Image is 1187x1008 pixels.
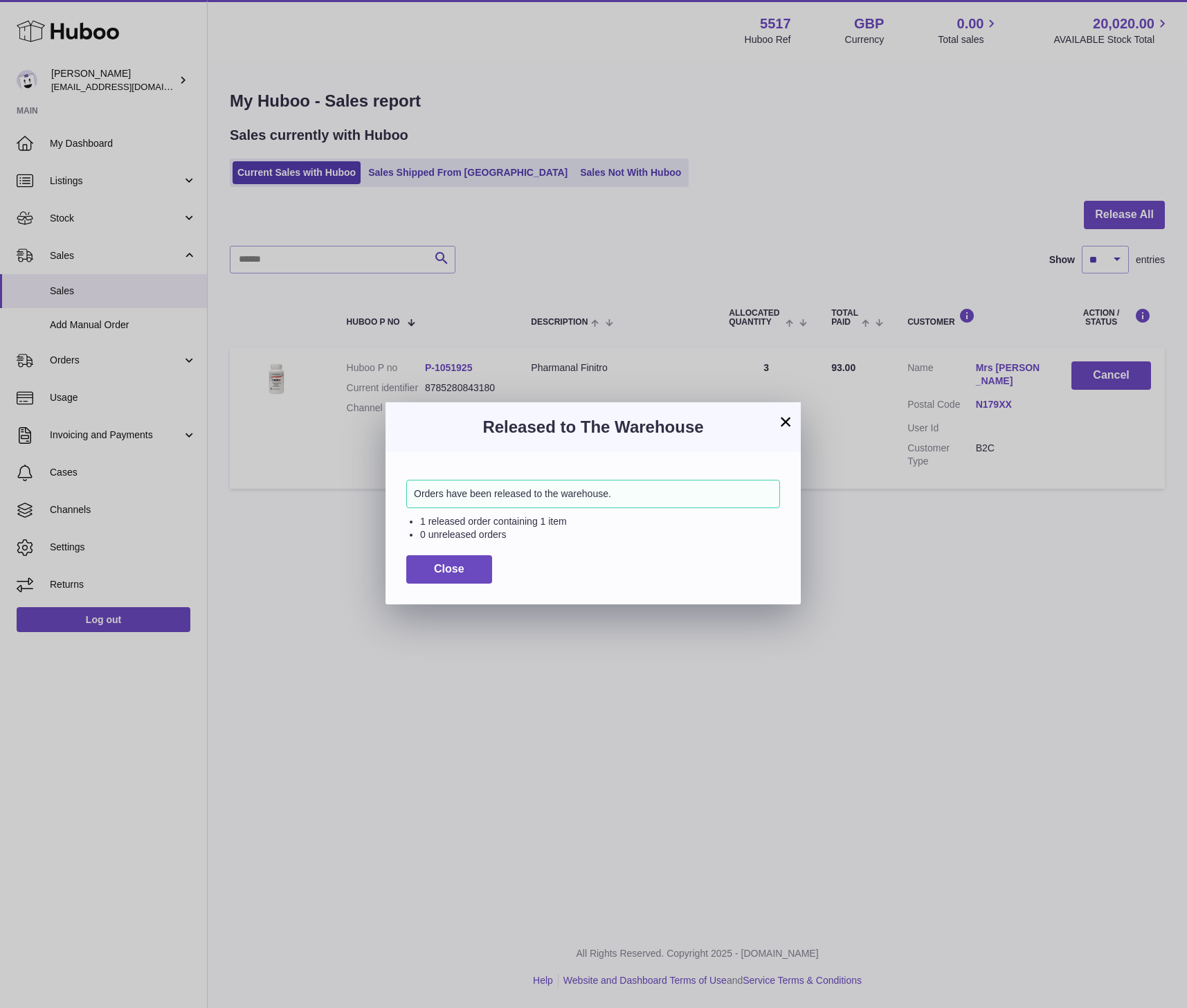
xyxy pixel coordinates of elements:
li: 0 unreleased orders [420,528,780,541]
button: Close [406,555,492,584]
li: 1 released order containing 1 item [420,515,780,528]
span: Close [434,563,464,575]
h3: Released to The Warehouse [406,416,780,438]
button: × [777,413,794,430]
div: Orders have been released to the warehouse. [406,480,780,508]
